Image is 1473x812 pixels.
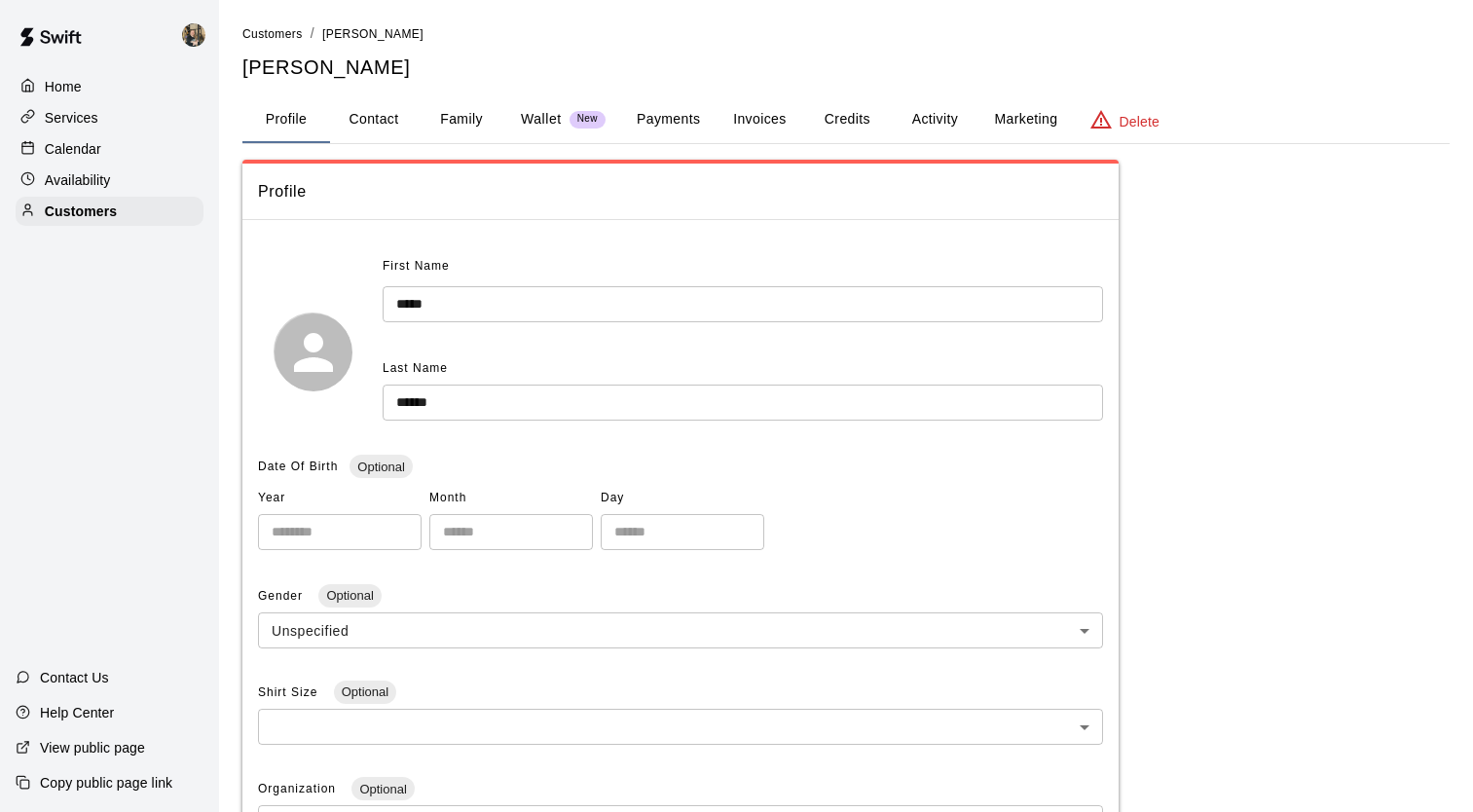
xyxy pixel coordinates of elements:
p: Services [45,108,98,128]
button: Credits [803,96,891,143]
p: Home [45,77,82,96]
a: Customers [242,25,303,41]
p: Wallet [521,109,562,129]
span: Organization [258,782,340,795]
span: [PERSON_NAME] [322,27,423,41]
p: Help Center [40,703,114,722]
a: Services [16,103,203,132]
span: Customers [242,27,303,41]
a: Home [16,72,203,101]
p: Copy public page link [40,773,172,793]
div: Unspecified [258,612,1103,648]
p: Customers [45,202,117,221]
img: Brooklyn Mohamud [182,23,205,47]
a: Calendar [16,134,203,164]
li: / [311,23,314,44]
div: basic tabs example [242,96,1450,143]
button: Payments [621,96,716,143]
button: Family [418,96,505,143]
span: Gender [258,589,307,603]
p: Calendar [45,139,101,159]
p: View public page [40,738,145,757]
span: New [570,113,606,126]
span: Profile [258,179,1103,204]
span: Date Of Birth [258,460,338,473]
div: Brooklyn Mohamud [178,16,219,55]
p: Contact Us [40,668,109,687]
span: First Name [383,251,450,282]
p: Delete [1120,112,1160,131]
span: Shirt Size [258,685,322,699]
button: Invoices [716,96,803,143]
a: Availability [16,166,203,195]
button: Profile [242,96,330,143]
a: Customers [16,197,203,226]
span: Last Name [383,361,448,375]
span: Month [429,483,593,514]
p: Availability [45,170,111,190]
span: Day [601,483,764,514]
nav: breadcrumb [242,23,1450,45]
span: Optional [350,460,412,474]
h5: [PERSON_NAME] [242,55,1450,81]
span: Optional [351,782,414,796]
button: Activity [891,96,978,143]
span: Optional [334,684,396,699]
span: Optional [318,588,381,603]
button: Contact [330,96,418,143]
button: Marketing [978,96,1073,143]
span: Year [258,483,422,514]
